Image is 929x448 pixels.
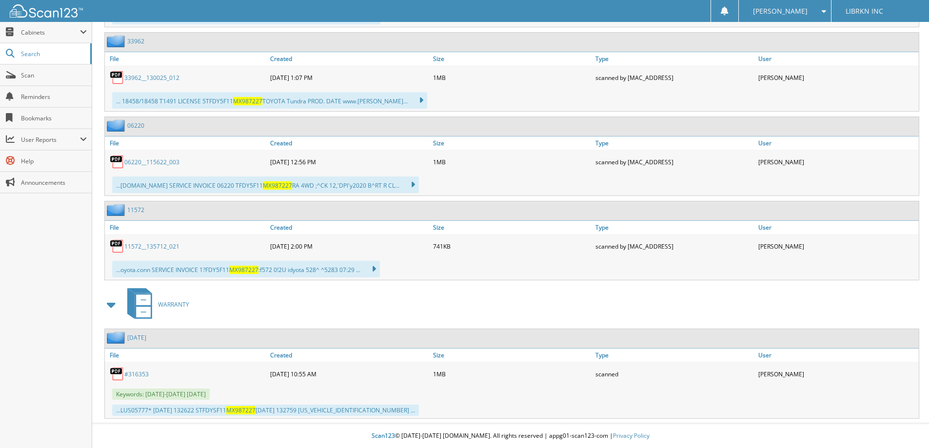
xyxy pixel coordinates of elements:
div: [PERSON_NAME] [756,364,919,384]
a: File [105,136,268,150]
img: folder2.png [107,119,127,132]
a: Created [268,349,431,362]
a: File [105,52,268,65]
div: [DATE] 1:07 PM [268,68,431,87]
div: 1MB [431,68,593,87]
a: Type [593,136,756,150]
span: WARRANTY [158,300,189,309]
a: Size [431,52,593,65]
span: Scan [21,71,87,79]
span: LIBRKN INC [846,8,883,14]
div: scanned by [MAC_ADDRESS] [593,152,756,172]
span: MX987227 [233,97,262,105]
img: PDF.png [110,367,124,381]
a: 33962__130025_012 [124,74,179,82]
div: [DATE] 2:00 PM [268,236,431,256]
span: User Reports [21,136,80,144]
span: Search [21,50,85,58]
a: User [756,52,919,65]
a: Created [268,136,431,150]
div: 741KB [431,236,593,256]
img: scan123-logo-white.svg [10,4,83,18]
a: File [105,221,268,234]
span: Help [21,157,87,165]
a: 33962 [127,37,144,45]
span: Keywords: [DATE]-[DATE] [DATE] [112,389,210,400]
a: Size [431,221,593,234]
a: Size [431,136,593,150]
div: scanned by [MAC_ADDRESS] [593,68,756,87]
div: 1MB [431,152,593,172]
img: PDF.png [110,70,124,85]
img: folder2.png [107,35,127,47]
div: [PERSON_NAME] [756,236,919,256]
img: folder2.png [107,331,127,344]
a: #316353 [124,370,149,378]
span: Scan123 [372,431,395,440]
a: Created [268,221,431,234]
a: 06220 [127,121,144,130]
span: Announcements [21,178,87,187]
span: MX987227 [226,406,256,414]
img: PDF.png [110,155,124,169]
div: scanned by [MAC_ADDRESS] [593,236,756,256]
a: User [756,136,919,150]
div: [DATE] 12:56 PM [268,152,431,172]
a: [DATE] [127,333,146,342]
div: ...oyota.conn SERVICE INVOICE 1?FDY5F11 :f572 0!2U idyota 528^ ^5283 07:29 ... [112,261,380,277]
a: 11572__135712_021 [124,242,179,251]
div: ...[DOMAIN_NAME] SERVICE INVOICE 06220 TFDY5F11 RA 4WD ;^CK 12,'DPl'y2020 B^RT R CL... [112,176,419,193]
img: PDF.png [110,239,124,253]
a: 11572 [127,206,144,214]
span: MX987227 [229,266,258,274]
span: Cabinets [21,28,80,37]
a: Created [268,52,431,65]
div: [PERSON_NAME] [756,68,919,87]
span: [PERSON_NAME] [753,8,808,14]
a: 06220__115622_003 [124,158,179,166]
a: WARRANTY [121,285,189,324]
span: MX987227 [263,181,292,190]
a: Type [593,221,756,234]
div: 1MB [431,364,593,384]
div: scanned [593,364,756,384]
a: Size [431,349,593,362]
a: Type [593,349,756,362]
a: User [756,349,919,362]
a: File [105,349,268,362]
div: ... 18458/18458 T1491 LICENSE 5TFDY5F11 TOYOTA Tundra PROD. DATE www.[PERSON_NAME]... [112,92,427,109]
span: Reminders [21,93,87,101]
div: ...LUS05777* [DATE] 132622 STFDYSF11 [DATE] 132759 [US_VEHICLE_IDENTIFICATION_NUMBER] ... [112,405,419,416]
a: User [756,221,919,234]
div: © [DATE]-[DATE] [DOMAIN_NAME]. All rights reserved | appg01-scan123-com | [92,424,929,448]
img: folder2.png [107,204,127,216]
div: [DATE] 10:55 AM [268,364,431,384]
a: Type [593,52,756,65]
span: Bookmarks [21,114,87,122]
div: [PERSON_NAME] [756,152,919,172]
a: Privacy Policy [613,431,650,440]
